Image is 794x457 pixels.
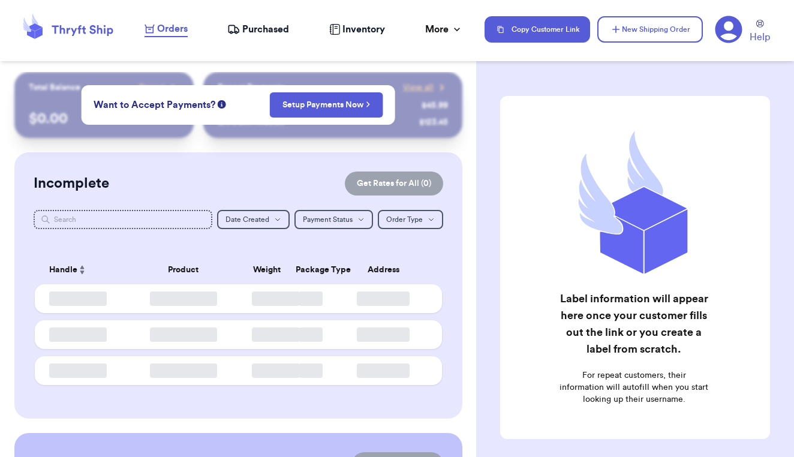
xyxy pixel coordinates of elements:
span: Purchased [242,22,289,37]
button: New Shipping Order [597,16,703,43]
div: More [425,22,463,37]
a: View all [403,82,448,94]
th: Weight [245,255,288,284]
span: Date Created [225,216,269,223]
button: Payment Status [294,210,373,229]
span: Orders [157,22,188,36]
p: Total Balance [29,82,80,94]
button: Order Type [378,210,443,229]
div: $ 45.99 [422,100,448,112]
a: Help [750,20,770,44]
p: Recent Payments [218,82,284,94]
button: Setup Payments Now [270,92,383,118]
button: Get Rates for All (0) [345,172,443,196]
th: Package Type [288,255,332,284]
span: Help [750,30,770,44]
a: Purchased [227,22,289,37]
span: Payment Status [303,216,353,223]
a: Orders [145,22,188,37]
span: Payout [139,82,165,94]
p: $ 0.00 [29,109,179,128]
span: View all [403,82,434,94]
span: Handle [49,264,77,276]
div: $ 123.45 [419,116,448,128]
h2: Incomplete [34,174,109,193]
button: Date Created [217,210,290,229]
button: Sort ascending [77,263,87,277]
span: Order Type [386,216,423,223]
input: Search [34,210,212,229]
button: Copy Customer Link [485,16,590,43]
a: Setup Payments Now [282,99,371,111]
th: Product [122,255,245,284]
h2: Label information will appear here once your customer fills out the link or you create a label fr... [560,290,708,357]
span: Inventory [342,22,385,37]
a: Payout [139,82,179,94]
th: Address [332,255,442,284]
a: Inventory [329,22,385,37]
span: Want to Accept Payments? [94,98,215,112]
p: For repeat customers, their information will autofill when you start looking up their username. [560,369,708,405]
